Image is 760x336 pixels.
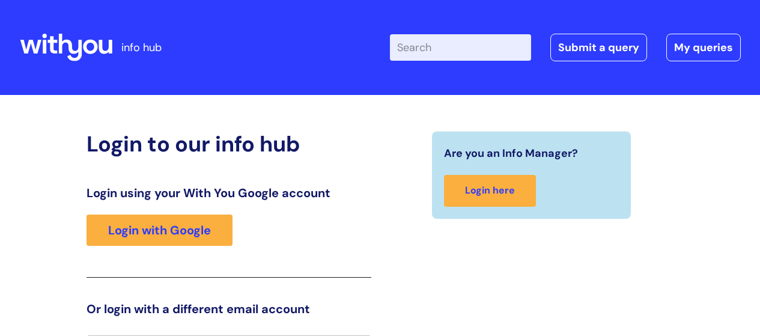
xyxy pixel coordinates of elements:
[87,131,371,157] h2: Login to our info hub
[390,34,531,61] input: Search
[444,175,536,207] a: Login here
[121,38,162,57] p: info hub
[550,34,647,61] a: Submit a query
[87,186,371,200] h3: Login using your With You Google account
[444,144,578,163] span: Are you an Info Manager?
[87,302,371,316] h3: Or login with a different email account
[87,215,233,246] a: Login with Google
[666,34,741,61] a: My queries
